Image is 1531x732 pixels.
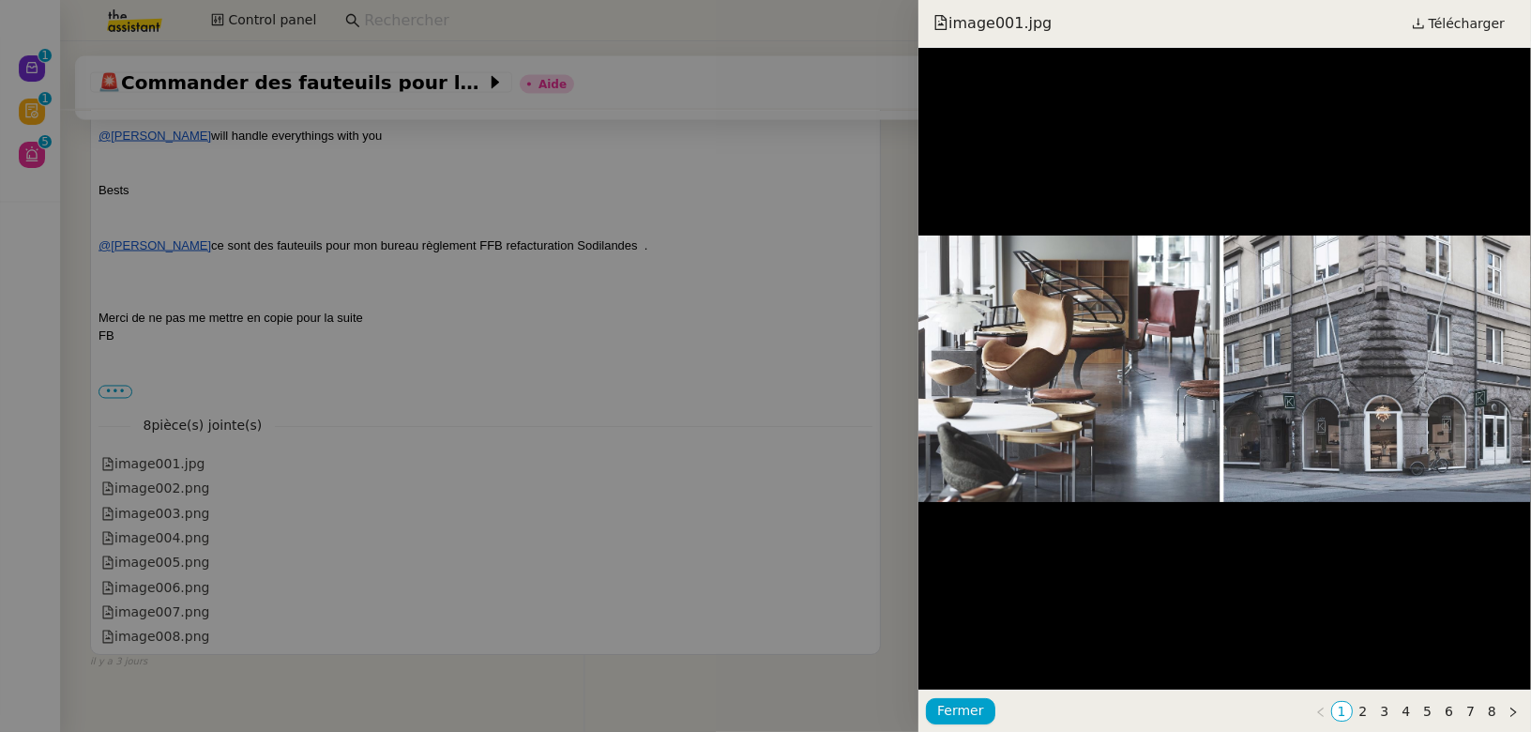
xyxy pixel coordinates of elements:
span: Fermer [937,700,983,722]
li: 4 [1395,701,1417,722]
li: 8 [1481,701,1503,722]
span: image001.jpg [933,13,1052,34]
a: 8 [1482,702,1502,721]
button: Page précédente [1311,701,1331,722]
a: 7 [1461,702,1480,721]
li: 1 [1331,701,1353,722]
li: 7 [1460,701,1481,722]
a: 5 [1417,702,1437,721]
a: Télécharger [1401,10,1516,37]
button: Page suivante [1503,701,1523,722]
a: 2 [1354,702,1373,721]
li: 3 [1373,701,1395,722]
span: Télécharger [1429,11,1505,36]
button: Fermer [926,698,994,724]
li: 6 [1438,701,1460,722]
a: 6 [1439,702,1459,721]
li: 2 [1353,701,1374,722]
a: 1 [1332,702,1352,721]
a: 4 [1396,702,1416,721]
li: 5 [1417,701,1438,722]
a: 3 [1374,702,1394,721]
